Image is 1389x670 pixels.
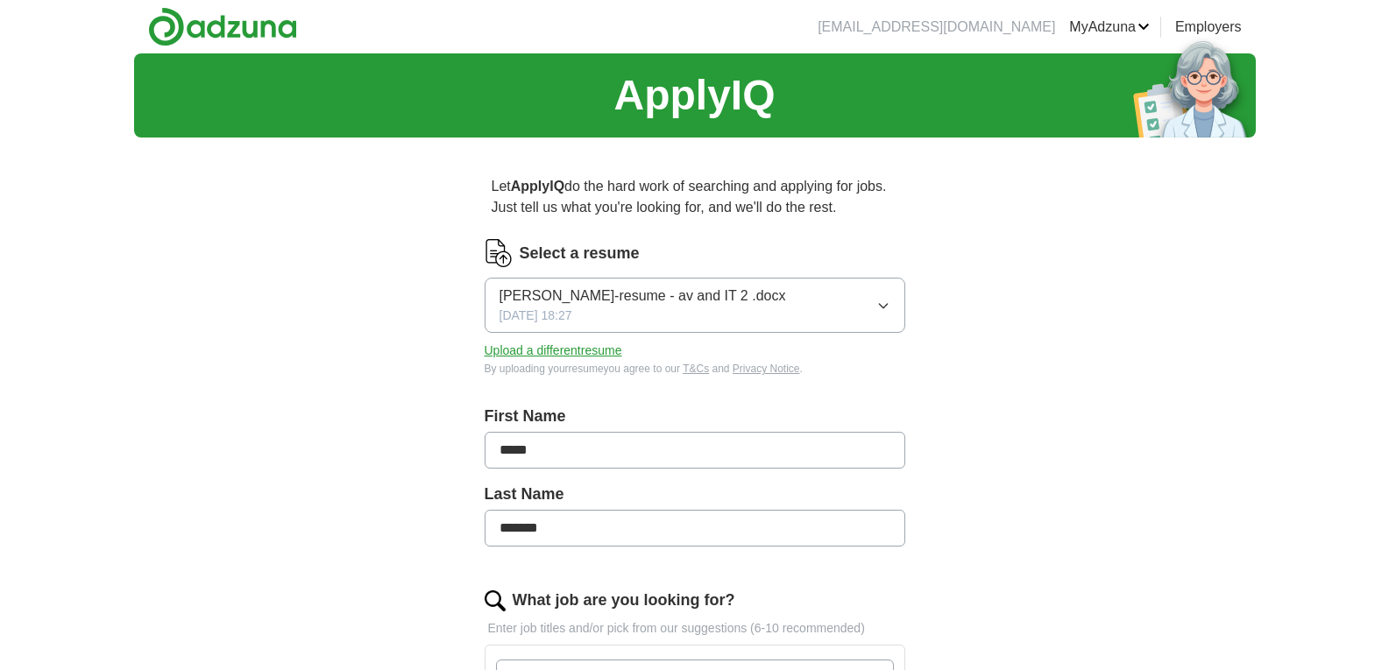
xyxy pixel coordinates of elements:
[520,242,640,265] label: Select a resume
[1175,17,1242,38] a: Employers
[500,307,572,325] span: [DATE] 18:27
[511,179,564,194] strong: ApplyIQ
[148,7,297,46] img: Adzuna logo
[485,239,513,267] img: CV Icon
[485,278,905,333] button: [PERSON_NAME]-resume - av and IT 2 .docx[DATE] 18:27
[1069,17,1150,38] a: MyAdzuna
[485,169,905,225] p: Let do the hard work of searching and applying for jobs. Just tell us what you're looking for, an...
[485,619,905,638] p: Enter job titles and/or pick from our suggestions (6-10 recommended)
[485,342,622,360] button: Upload a differentresume
[733,363,800,375] a: Privacy Notice
[485,361,905,377] div: By uploading your resume you agree to our and .
[500,286,786,307] span: [PERSON_NAME]-resume - av and IT 2 .docx
[818,17,1055,38] li: [EMAIL_ADDRESS][DOMAIN_NAME]
[613,64,775,127] h1: ApplyIQ
[683,363,709,375] a: T&Cs
[513,589,735,612] label: What job are you looking for?
[485,483,905,506] label: Last Name
[485,405,905,428] label: First Name
[485,590,506,611] img: search.png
